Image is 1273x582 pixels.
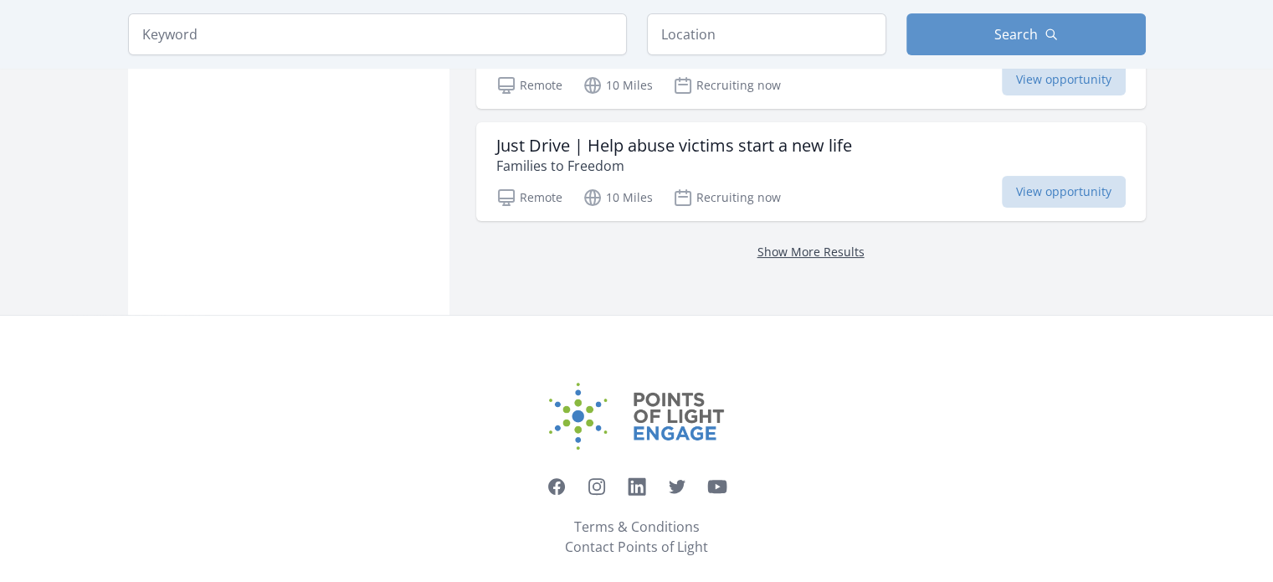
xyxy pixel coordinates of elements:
[1002,64,1126,95] span: View opportunity
[565,537,708,557] a: Contact Points of Light
[496,75,562,95] p: Remote
[673,188,781,208] p: Recruiting now
[496,156,852,176] p: Families to Freedom
[994,24,1038,44] span: Search
[549,383,725,450] img: Points of Light Engage
[583,75,653,95] p: 10 Miles
[583,188,653,208] p: 10 Miles
[1002,176,1126,208] span: View opportunity
[647,13,886,55] input: Location
[574,517,700,537] a: Terms & Conditions
[906,13,1146,55] button: Search
[496,188,562,208] p: Remote
[496,136,852,156] h3: Just Drive | Help abuse victims start a new life
[128,13,627,55] input: Keyword
[757,244,865,260] a: Show More Results
[476,122,1146,221] a: Just Drive | Help abuse victims start a new life Families to Freedom Remote 10 Miles Recruiting n...
[673,75,781,95] p: Recruiting now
